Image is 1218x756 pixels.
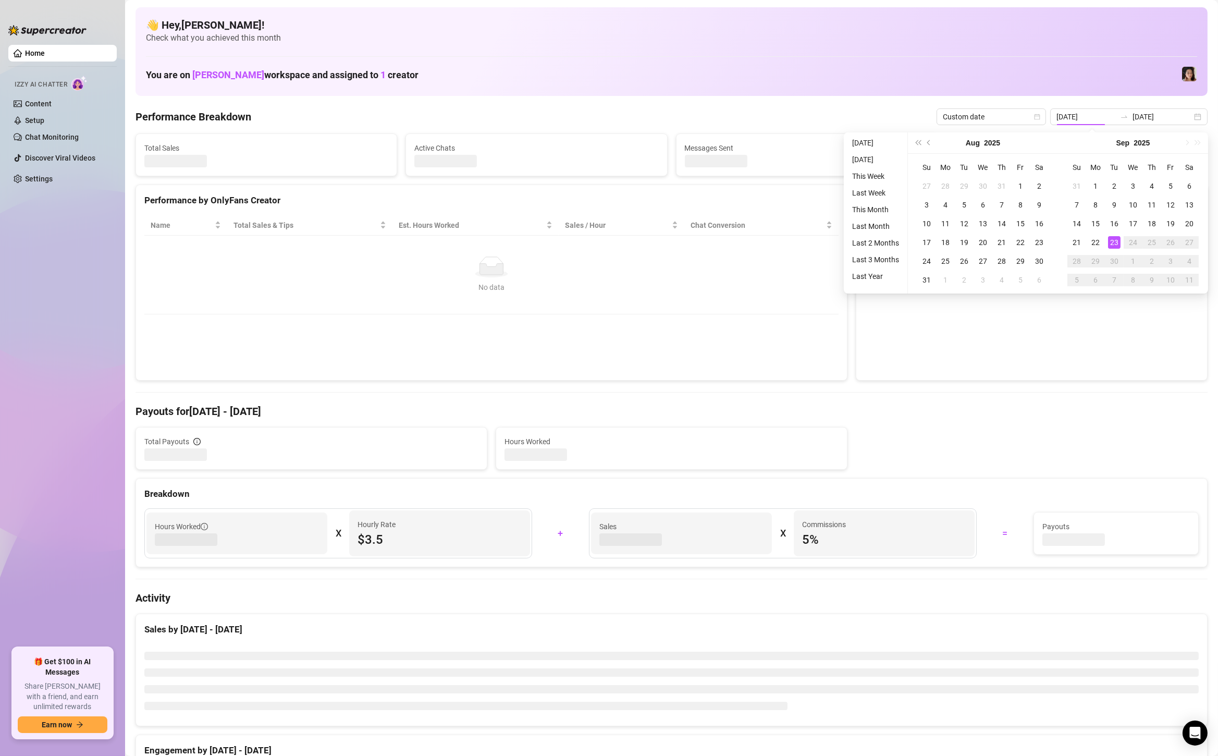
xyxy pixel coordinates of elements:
div: Sales by OnlyFans Creator [865,193,1199,208]
div: No data [155,282,828,293]
span: Earn now [42,721,72,729]
span: info-circle [201,523,208,530]
a: Home [25,49,45,57]
span: Share [PERSON_NAME] with a friend, and earn unlimited rewards [18,681,107,712]
h1: You are on workspace and assigned to creator [146,69,419,81]
div: = [983,525,1027,542]
input: Start date [1056,111,1116,123]
div: X [336,525,341,542]
span: Check what you achieved this month [146,32,1197,44]
span: $3.5 [358,531,522,548]
article: Commissions [802,519,846,530]
span: 5 % [802,531,966,548]
span: [PERSON_NAME] [192,69,264,80]
span: Hours Worked [505,436,839,447]
span: arrow-right [76,721,83,728]
div: Est. Hours Worked [399,220,544,231]
h4: 👋 Hey, [PERSON_NAME] ! [146,18,1197,32]
th: Name [144,215,227,236]
span: to [1120,113,1128,121]
span: calendar [1034,114,1040,120]
div: Performance by OnlyFans Creator [144,193,839,208]
button: Earn nowarrow-right [18,716,107,733]
div: Breakdown [144,487,1199,501]
th: Chat Conversion [684,215,839,236]
span: Name [151,220,213,231]
span: info-circle [193,438,201,445]
th: Total Sales & Tips [227,215,392,236]
span: Custom date [943,109,1040,125]
span: Messages Sent [685,142,929,154]
img: logo-BBDzfeDw.svg [8,25,87,35]
span: Total Sales & Tips [233,220,378,231]
span: Total Sales [144,142,388,154]
img: AI Chatter [71,76,88,91]
span: Active Chats [414,142,658,154]
span: Hours Worked [155,521,208,532]
img: Luna [1182,67,1197,81]
div: X [780,525,785,542]
a: Discover Viral Videos [25,154,95,162]
div: Open Intercom Messenger [1183,721,1208,746]
h4: Activity [136,591,1208,605]
a: Setup [25,116,44,125]
span: 1 [380,69,386,80]
div: Sales by [DATE] - [DATE] [144,623,1199,637]
a: Settings [25,175,53,183]
th: Sales / Hour [559,215,684,236]
article: Hourly Rate [358,519,396,530]
div: + [538,525,583,542]
h4: Performance Breakdown [136,109,251,124]
span: 🎁 Get $100 in AI Messages [18,657,107,677]
h4: Payouts for [DATE] - [DATE] [136,404,1208,419]
span: Payouts [1042,521,1190,532]
span: Izzy AI Chatter [15,80,67,90]
a: Chat Monitoring [25,133,79,141]
span: Total Payouts [144,436,189,447]
a: Content [25,100,52,108]
span: swap-right [1120,113,1128,121]
span: Chat Conversion [691,220,824,231]
span: Sales [599,521,764,532]
span: Sales / Hour [565,220,670,231]
input: End date [1133,111,1192,123]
